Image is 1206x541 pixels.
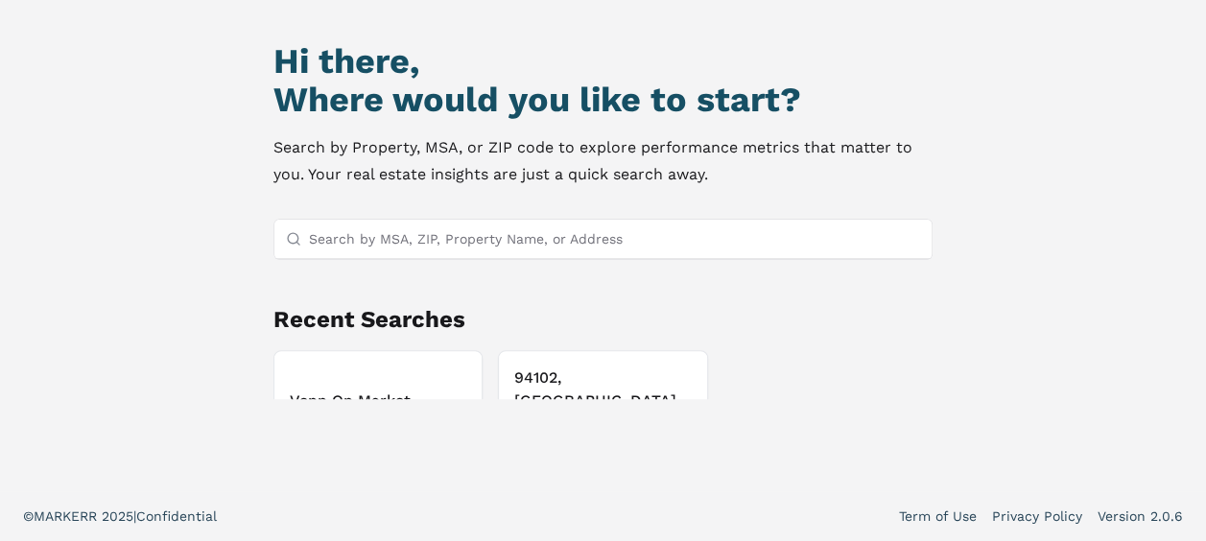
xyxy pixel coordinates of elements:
p: Search by Property, MSA, or ZIP code to explore performance metrics that matter to you. Your real... [273,134,934,188]
button: 94102, [GEOGRAPHIC_DATA], [US_STATE]ZIP[DATE] [498,350,708,486]
input: Search by MSA, ZIP, Property Name, or Address [309,220,921,258]
h2: Where would you like to start? [273,81,934,119]
a: Version 2.0.6 [1098,506,1183,526]
span: Confidential [136,508,217,524]
span: © [23,508,34,524]
h2: Recent Searches [273,304,934,335]
h1: Hi there, [273,42,934,81]
span: 2025 | [102,508,136,524]
h3: 94102, [GEOGRAPHIC_DATA], [US_STATE] [514,366,692,435]
a: Term of Use [899,506,977,526]
h3: Venn On Market [290,389,467,412]
span: MARKERR [34,508,102,524]
button: Venn On MarketProperty[DATE] [273,350,484,486]
a: Privacy Policy [992,506,1082,526]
